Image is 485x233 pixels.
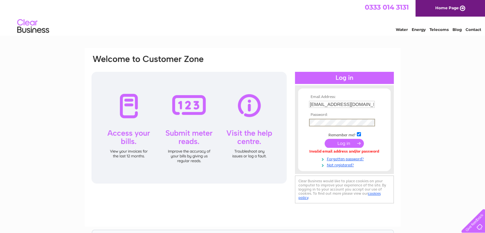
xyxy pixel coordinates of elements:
a: cookies policy [298,191,381,200]
td: Remember me? [307,131,381,138]
a: Forgotten password? [309,155,381,162]
a: Telecoms [430,27,449,32]
a: Blog [452,27,462,32]
a: Water [396,27,408,32]
input: Submit [325,139,364,148]
a: 0333 014 3131 [365,3,409,11]
div: Clear Business is a trading name of Verastar Limited (registered in [GEOGRAPHIC_DATA] No. 3667643... [92,4,393,31]
a: Contact [466,27,481,32]
img: logo.png [17,17,49,36]
a: Energy [412,27,426,32]
div: Clear Business would like to place cookies on your computer to improve your experience of the sit... [295,176,394,203]
div: Invalid email address and/or password [309,149,380,154]
th: Email Address: [307,95,381,99]
a: Not registered? [309,162,381,168]
th: Password: [307,113,381,117]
